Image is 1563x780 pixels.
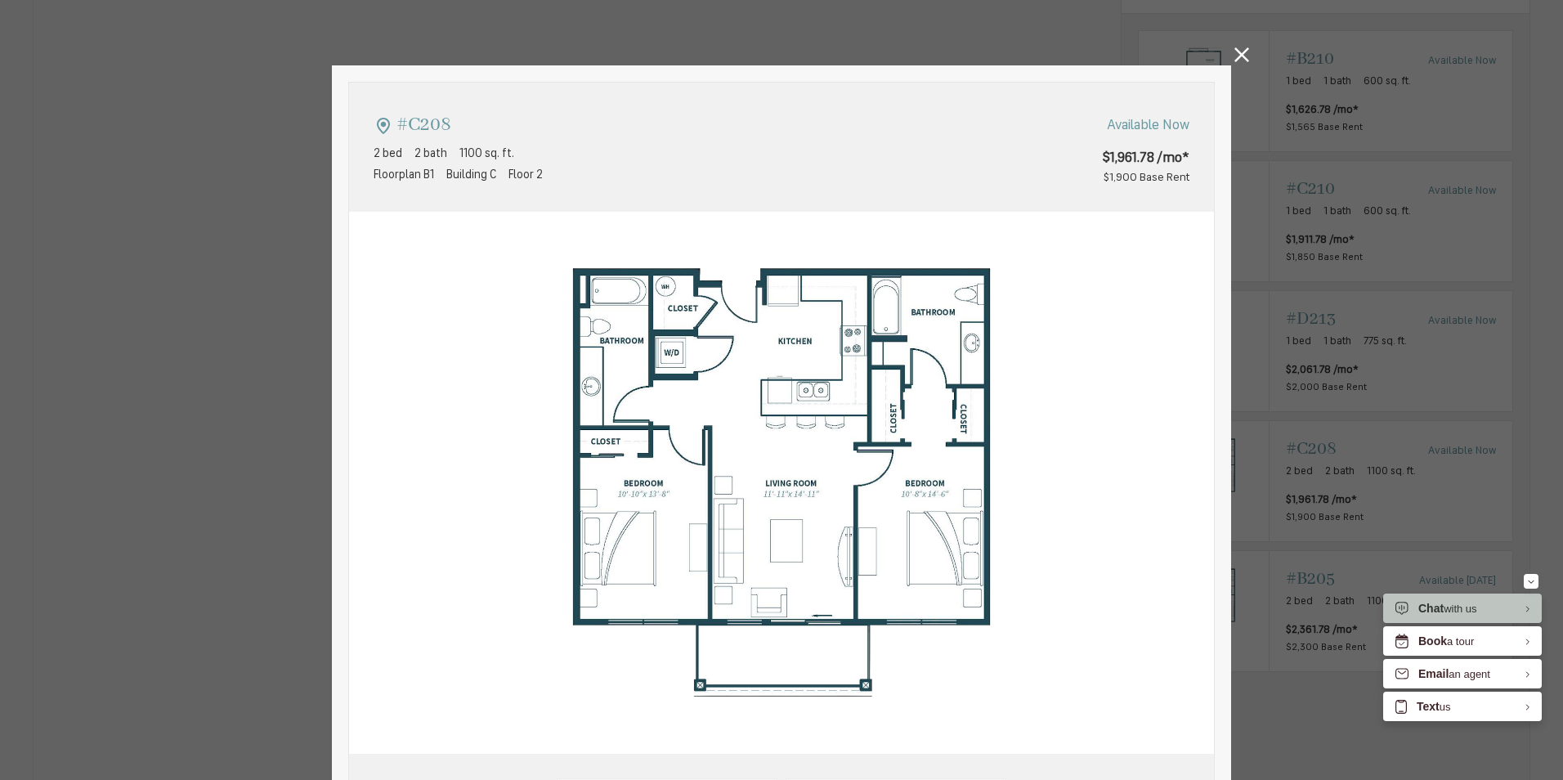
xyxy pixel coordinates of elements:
[1104,173,1189,183] span: $1,900 Base Rent
[1107,115,1189,136] span: Available Now
[374,167,434,184] span: Floorplan B1
[349,212,1214,755] img: #C208 - 2 bedroom floorplan layout with 2 bathrooms and 1100 square feet
[414,146,447,163] span: 2 bath
[396,110,451,141] p: #C208
[374,146,402,163] span: 2 bed
[459,146,514,163] span: 1100 sq. ft.
[1005,148,1189,168] span: $1,961.78 /mo*
[446,167,496,184] span: Building C
[508,167,543,184] span: Floor 2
